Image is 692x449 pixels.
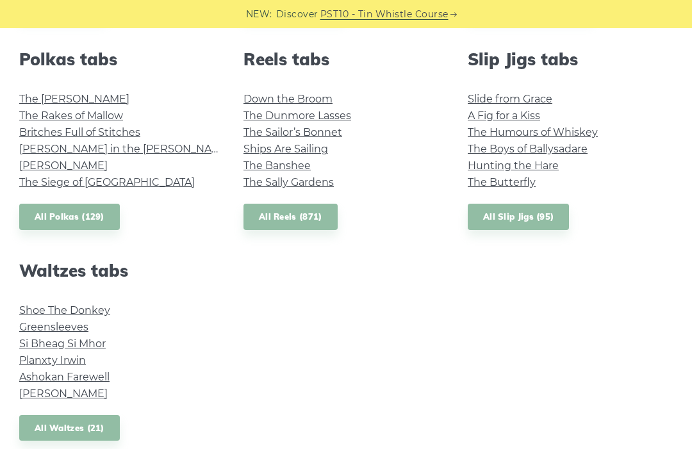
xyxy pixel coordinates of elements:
[19,415,120,441] a: All Waltzes (21)
[19,126,140,138] a: Britches Full of Stitches
[246,7,272,22] span: NEW:
[468,49,673,69] h2: Slip Jigs tabs
[243,126,342,138] a: The Sailor’s Bonnet
[468,93,552,105] a: Slide from Grace
[19,159,108,172] a: [PERSON_NAME]
[19,261,224,281] h2: Waltzes tabs
[468,176,536,188] a: The Butterfly
[19,321,88,333] a: Greensleeves
[19,338,106,350] a: Si­ Bheag Si­ Mhor
[243,204,338,230] a: All Reels (871)
[19,176,195,188] a: The Siege of [GEOGRAPHIC_DATA]
[320,7,449,22] a: PST10 - Tin Whistle Course
[19,354,86,366] a: Planxty Irwin
[243,176,334,188] a: The Sally Gardens
[468,126,598,138] a: The Humours of Whiskey
[19,304,110,316] a: Shoe The Donkey
[19,49,224,69] h2: Polkas tabs
[19,93,129,105] a: The [PERSON_NAME]
[243,93,333,105] a: Down the Broom
[468,143,588,155] a: The Boys of Ballysadare
[243,110,351,122] a: The Dunmore Lasses
[19,143,231,155] a: [PERSON_NAME] in the [PERSON_NAME]
[243,159,311,172] a: The Banshee
[243,49,449,69] h2: Reels tabs
[19,110,123,122] a: The Rakes of Mallow
[468,110,540,122] a: A Fig for a Kiss
[19,371,110,383] a: Ashokan Farewell
[468,159,559,172] a: Hunting the Hare
[468,204,569,230] a: All Slip Jigs (95)
[276,7,318,22] span: Discover
[243,143,328,155] a: Ships Are Sailing
[19,204,120,230] a: All Polkas (129)
[19,388,108,400] a: [PERSON_NAME]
